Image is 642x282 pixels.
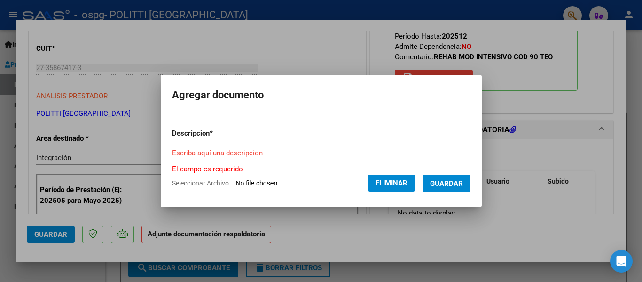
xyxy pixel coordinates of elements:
[423,175,470,192] button: Guardar
[610,250,633,273] div: Open Intercom Messenger
[172,179,229,187] span: Seleccionar Archivo
[376,179,407,187] span: Eliminar
[172,86,470,104] h2: Agregar documento
[172,128,262,139] p: Descripcion
[172,164,470,175] p: El campo es requerido
[368,175,415,192] button: Eliminar
[430,179,463,188] span: Guardar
